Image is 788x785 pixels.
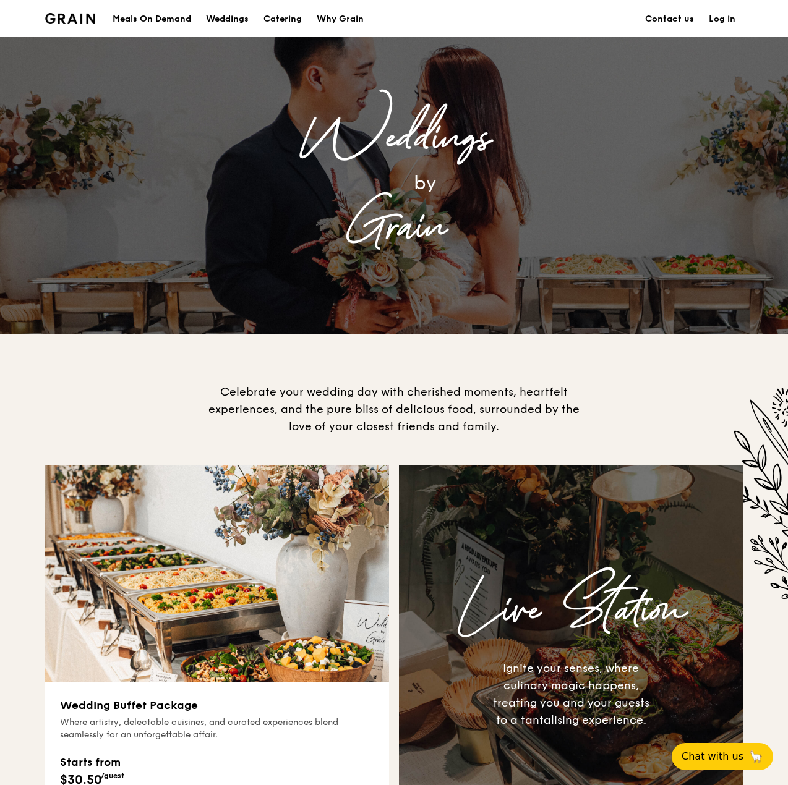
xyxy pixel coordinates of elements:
[45,13,95,24] img: Grain
[60,753,124,771] div: Starts from
[748,749,763,764] span: 🦙
[208,166,641,200] div: by
[672,743,773,770] button: Chat with us🦙
[147,200,641,255] div: Grain
[60,697,374,714] h3: Wedding Buffet Package
[206,1,249,38] div: Weddings
[409,571,733,650] h3: Live Station
[693,371,788,666] img: flower-right.de2a98c9.png
[263,1,302,38] div: Catering
[317,1,364,38] div: Why Grain
[202,383,586,435] div: Celebrate your wedding day with cherished moments, heartfelt experiences, and the pure bliss of d...
[199,1,256,38] a: Weddings
[488,660,654,729] div: Ignite your senses, where culinary magic happens, treating you and your guests to a tantalising e...
[682,749,743,764] span: Chat with us
[45,465,389,682] img: grain-wedding-buffet-package-thumbnail.jpg
[638,1,701,38] a: Contact us
[701,1,743,38] a: Log in
[60,716,374,741] div: Where artistry, delectable cuisines, and curated experiences blend seamlessly for an unforgettabl...
[101,771,124,780] span: /guest
[113,1,191,38] div: Meals On Demand
[147,111,641,166] div: Weddings
[309,1,371,38] a: Why Grain
[256,1,309,38] a: Catering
